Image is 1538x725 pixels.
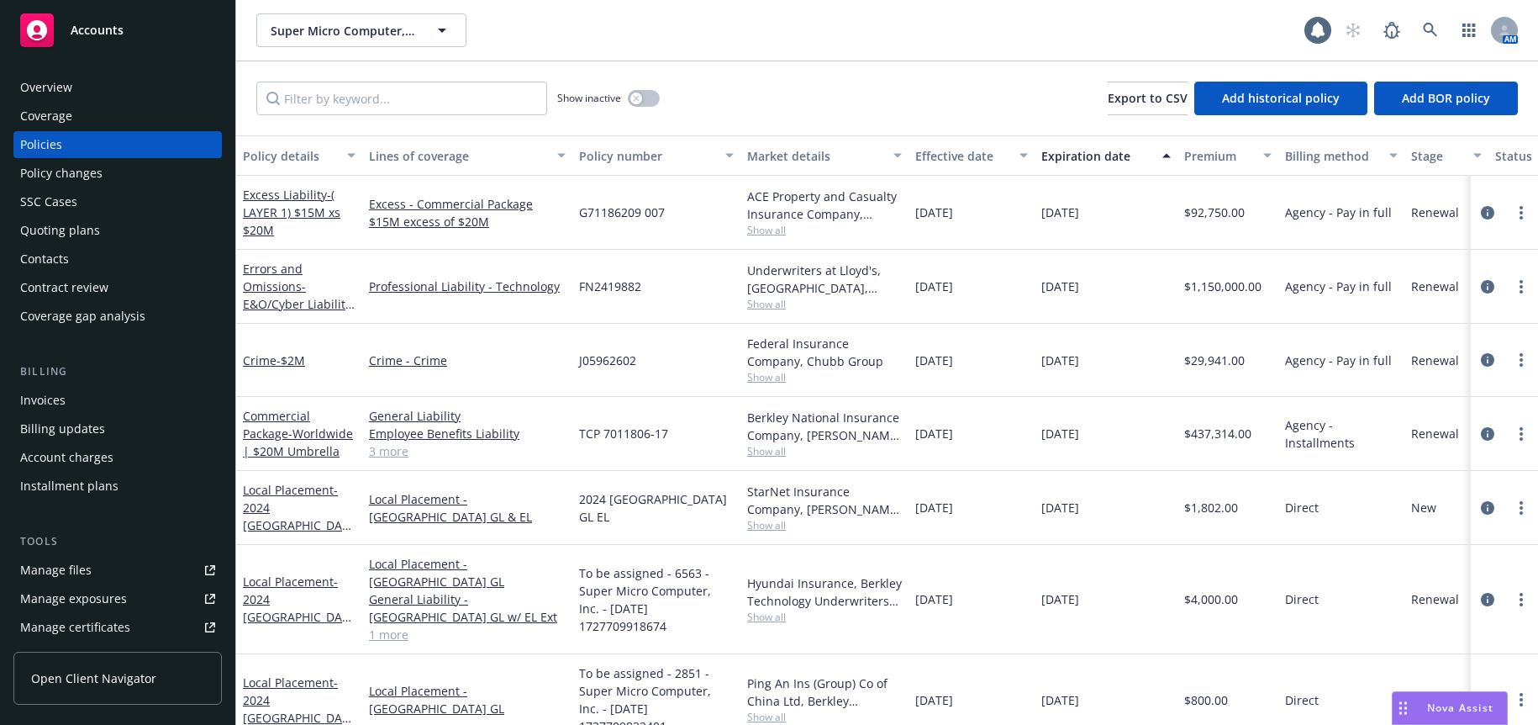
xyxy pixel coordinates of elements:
span: To be assigned - 6563 - Super Micro Computer, Inc. - [DATE] 1727709918674 [579,564,734,635]
a: circleInformation [1477,277,1498,297]
span: Renewal [1411,352,1459,369]
a: more [1511,350,1531,370]
a: more [1511,590,1531,610]
div: Federal Insurance Company, Chubb Group [747,335,902,370]
a: Policies [13,131,222,158]
button: Add BOR policy [1374,82,1518,115]
span: [DATE] [1041,499,1079,516]
div: Policy changes [20,160,103,187]
a: Billing updates [13,415,222,442]
div: Underwriters at Lloyd's, [GEOGRAPHIC_DATA], [PERSON_NAME] of [GEOGRAPHIC_DATA], Howden Broking Group [747,262,902,297]
div: Stage [1411,147,1463,165]
a: more [1511,498,1531,518]
button: Policy details [236,135,362,176]
span: $437,314.00 [1184,425,1251,442]
a: Coverage gap analysis [13,303,222,330]
a: more [1511,277,1531,297]
span: [DATE] [915,590,953,608]
span: Show all [747,710,902,724]
a: Crime - Crime [369,352,566,369]
a: more [1511,424,1531,444]
a: Quoting plans [13,217,222,244]
span: Show inactive [557,91,621,105]
a: Invoices [13,387,222,414]
a: Excess Liability [243,187,340,238]
a: General Liability - [GEOGRAPHIC_DATA] GL w/ EL Ext [369,590,566,626]
span: Add BOR policy [1402,90,1490,106]
a: circleInformation [1477,350,1498,370]
span: Show all [747,370,902,384]
span: Super Micro Computer, Inc. [271,22,416,40]
span: [DATE] [915,499,953,516]
span: [DATE] [1041,691,1079,709]
span: Open Client Navigator [31,669,156,687]
span: Manage exposures [13,585,222,612]
span: G71186209 007 [579,204,665,221]
a: Commercial Package [243,408,353,459]
span: [DATE] [915,425,953,442]
span: [DATE] [1041,278,1079,295]
div: Premium [1184,147,1253,165]
div: Drag to move [1393,692,1414,724]
span: Export to CSV [1108,90,1188,106]
a: Coverage [13,103,222,130]
button: Billing method [1278,135,1404,176]
span: [DATE] [1041,425,1079,442]
a: circleInformation [1477,203,1498,223]
span: 2024 [GEOGRAPHIC_DATA] GL EL [579,490,734,526]
div: Invoices [20,387,66,414]
a: Local Placement - [GEOGRAPHIC_DATA] GL & EL [369,490,566,526]
a: Contacts [13,246,222,273]
input: Filter by keyword... [256,82,547,115]
div: Overview [20,74,72,101]
div: Policy number [579,147,715,165]
a: Excess - Commercial Package $15M excess of $20M [369,195,566,230]
span: Renewal [1411,278,1459,295]
a: Report a Bug [1375,13,1409,47]
div: Contract review [20,274,108,301]
span: Accounts [71,24,124,37]
span: Agency - Pay in full [1285,352,1392,369]
a: Local Placement [243,574,349,660]
a: circleInformation [1477,498,1498,518]
div: Account charges [20,444,113,471]
span: [DATE] [915,352,953,369]
a: Employee Benefits Liability [369,425,566,442]
div: Quoting plans [20,217,100,244]
button: Nova Assist [1392,691,1508,725]
div: StarNet Insurance Company, [PERSON_NAME] Corporation, Berkley Technology Underwriters (Internatio... [747,483,902,518]
span: - ( LAYER 1) $15M xs $20M [243,187,340,238]
div: Hyundai Insurance, Berkley Technology Underwriters (International), [PERSON_NAME] & Company Co., ... [747,574,902,610]
span: Agency - Pay in full [1285,204,1392,221]
button: Super Micro Computer, Inc. [256,13,466,47]
span: Show all [747,610,902,624]
div: Berkley National Insurance Company, [PERSON_NAME] Corporation [747,409,902,444]
a: Policy changes [13,160,222,187]
a: Professional Liability - Technology [369,278,566,295]
div: Lines of coverage [369,147,547,165]
span: Show all [747,223,902,237]
a: General Liability [369,407,566,425]
a: Switch app [1452,13,1486,47]
div: ACE Property and Casualty Insurance Company, Chubb Group [747,188,902,223]
div: Effective date [915,147,1009,165]
button: Lines of coverage [362,135,572,176]
a: Local Placement - [GEOGRAPHIC_DATA] GL [369,682,566,717]
span: Show all [747,297,902,311]
span: $1,150,000.00 [1184,278,1261,295]
span: - 2024 [GEOGRAPHIC_DATA] GL w/ EL Extension [243,574,351,660]
a: Overview [13,74,222,101]
div: Policy details [243,147,337,165]
span: Agency - Installments [1285,416,1398,452]
span: - Worldwide | $20M Umbrella [243,426,353,459]
span: Renewal [1411,425,1459,442]
div: Billing method [1285,147,1379,165]
span: Agency - Pay in full [1285,278,1392,295]
span: Direct [1285,590,1319,608]
span: Renewal [1411,204,1459,221]
span: FN2419882 [579,278,641,295]
button: Export to CSV [1108,82,1188,115]
div: Billing updates [20,415,105,442]
div: Installment plans [20,473,119,500]
div: Billing [13,363,222,380]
